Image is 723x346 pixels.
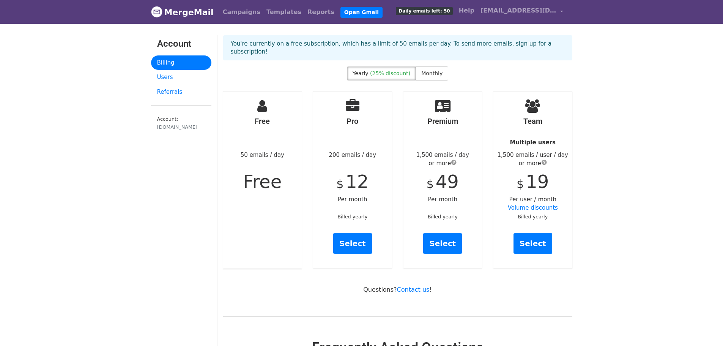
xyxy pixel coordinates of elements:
[223,286,572,294] p: Questions? !
[151,70,211,85] a: Users
[423,233,462,254] a: Select
[231,40,565,56] p: You're currently on a free subscription, which has a limit of 50 emails per day. To send more ema...
[157,38,205,49] h3: Account
[514,233,552,254] a: Select
[396,7,452,15] span: Daily emails left: 50
[508,204,558,211] a: Volume discounts
[456,3,477,18] a: Help
[151,6,162,17] img: MergeMail logo
[403,151,482,168] div: 1,500 emails / day or more
[353,70,369,76] span: Yearly
[403,92,482,268] div: Per month
[157,123,205,131] div: [DOMAIN_NAME]
[510,139,556,146] strong: Multiple users
[333,233,372,254] a: Select
[427,177,434,191] span: $
[313,92,392,268] div: 200 emails / day Per month
[304,5,337,20] a: Reports
[393,3,455,18] a: Daily emails left: 50
[493,92,572,268] div: Per user / month
[526,171,549,192] span: 19
[263,5,304,20] a: Templates
[340,7,383,18] a: Open Gmail
[223,92,302,269] div: 50 emails / day
[518,214,548,220] small: Billed yearly
[313,117,392,126] h4: Pro
[517,177,524,191] span: $
[480,6,556,15] span: [EMAIL_ADDRESS][DOMAIN_NAME]
[337,214,367,220] small: Billed yearly
[421,70,443,76] span: Monthly
[157,116,205,131] small: Account:
[428,214,458,220] small: Billed yearly
[345,171,369,192] span: 12
[223,117,302,126] h4: Free
[397,286,430,293] a: Contact us
[151,85,211,100] a: Referrals
[220,5,263,20] a: Campaigns
[370,70,410,76] span: (25% discount)
[436,171,459,192] span: 49
[336,177,343,191] span: $
[151,55,211,70] a: Billing
[403,117,482,126] h4: Premium
[493,117,572,126] h4: Team
[493,151,572,168] div: 1,500 emails / user / day or more
[243,171,282,192] span: Free
[477,3,566,21] a: [EMAIL_ADDRESS][DOMAIN_NAME]
[151,4,214,20] a: MergeMail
